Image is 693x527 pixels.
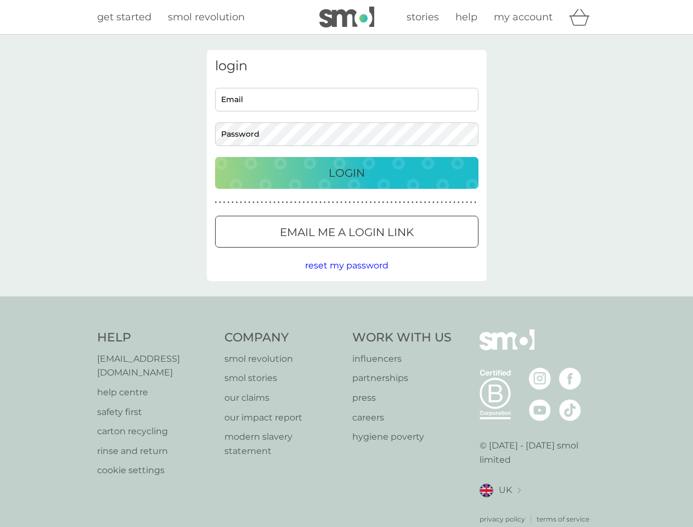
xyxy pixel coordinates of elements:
[352,391,452,405] p: press
[224,391,341,405] a: our claims
[357,200,359,205] p: ●
[529,368,551,390] img: visit the smol Instagram page
[361,200,363,205] p: ●
[244,200,246,205] p: ●
[223,200,226,205] p: ●
[349,200,351,205] p: ●
[315,200,318,205] p: ●
[537,514,589,524] a: terms of service
[494,9,553,25] a: my account
[97,424,214,439] a: carton recycling
[432,200,435,205] p: ●
[280,223,414,241] p: Email me a login link
[336,200,339,205] p: ●
[386,200,388,205] p: ●
[420,200,422,205] p: ●
[480,514,525,524] a: privacy policy
[480,439,596,467] p: © [DATE] - [DATE] smol limited
[305,259,388,273] button: reset my password
[305,260,388,271] span: reset my password
[257,200,259,205] p: ●
[224,411,341,425] a: our impact report
[449,200,452,205] p: ●
[224,371,341,385] a: smol stories
[329,164,365,182] p: Login
[352,329,452,346] h4: Work With Us
[352,371,452,385] a: partnerships
[97,444,214,458] p: rinse and return
[352,430,452,444] a: hygiene poverty
[382,200,385,205] p: ●
[236,200,238,205] p: ●
[403,200,405,205] p: ●
[232,200,234,205] p: ●
[278,200,280,205] p: ●
[352,352,452,366] a: influencers
[416,200,418,205] p: ●
[407,11,439,23] span: stories
[97,329,214,346] h4: Help
[219,200,221,205] p: ●
[407,9,439,25] a: stories
[286,200,288,205] p: ●
[445,200,447,205] p: ●
[559,368,581,390] img: visit the smol Facebook page
[97,11,151,23] span: get started
[319,200,322,205] p: ●
[324,200,326,205] p: ●
[353,200,355,205] p: ●
[97,405,214,419] a: safety first
[311,200,313,205] p: ●
[559,399,581,421] img: visit the smol Tiktok page
[273,200,275,205] p: ●
[168,9,245,25] a: smol revolution
[215,216,478,248] button: Email me a login link
[303,200,305,205] p: ●
[494,11,553,23] span: my account
[240,200,242,205] p: ●
[224,329,341,346] h4: Company
[474,200,476,205] p: ●
[97,463,214,478] p: cookie settings
[412,200,414,205] p: ●
[374,200,376,205] p: ●
[215,58,478,74] h3: login
[437,200,439,205] p: ●
[399,200,401,205] p: ●
[224,352,341,366] a: smol revolution
[168,11,245,23] span: smol revolution
[249,200,251,205] p: ●
[370,200,372,205] p: ●
[470,200,472,205] p: ●
[97,385,214,400] a: help centre
[97,9,151,25] a: get started
[252,200,255,205] p: ●
[352,411,452,425] a: careers
[319,7,374,27] img: smol
[395,200,397,205] p: ●
[345,200,347,205] p: ●
[480,329,534,367] img: smol
[407,200,409,205] p: ●
[365,200,368,205] p: ●
[499,483,512,497] span: UK
[265,200,267,205] p: ●
[428,200,430,205] p: ●
[97,352,214,380] a: [EMAIL_ADDRESS][DOMAIN_NAME]
[455,9,477,25] a: help
[215,157,478,189] button: Login
[298,200,301,205] p: ●
[340,200,342,205] p: ●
